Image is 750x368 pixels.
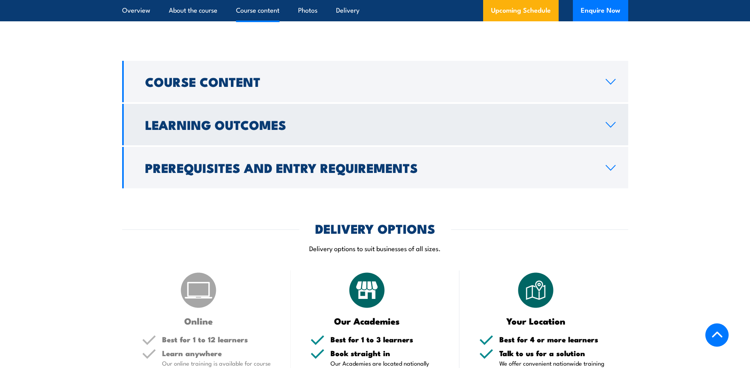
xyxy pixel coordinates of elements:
[162,336,271,343] h5: Best for 1 to 12 learners
[142,316,255,325] h3: Online
[145,162,593,173] h2: Prerequisites and Entry Requirements
[122,104,628,145] a: Learning Outcomes
[145,119,593,130] h2: Learning Outcomes
[315,223,435,234] h2: DELIVERY OPTIONS
[479,316,593,325] h3: Your Location
[499,336,608,343] h5: Best for 4 or more learners
[122,244,628,253] p: Delivery options to suit businesses of all sizes.
[331,336,440,343] h5: Best for 1 to 3 learners
[145,76,593,87] h2: Course Content
[162,349,271,357] h5: Learn anywhere
[310,316,424,325] h3: Our Academies
[331,349,440,357] h5: Book straight in
[122,61,628,102] a: Course Content
[499,349,608,357] h5: Talk to us for a solution
[122,147,628,188] a: Prerequisites and Entry Requirements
